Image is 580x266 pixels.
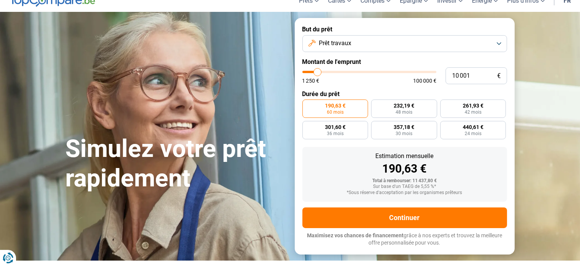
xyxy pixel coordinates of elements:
span: Maximisez vos chances de financement [307,232,404,238]
span: 30 mois [396,131,412,136]
div: Estimation mensuelle [309,153,501,159]
span: 190,63 € [325,103,346,108]
label: Durée du prêt [302,90,507,98]
span: 301,60 € [325,124,346,130]
span: 100 000 € [413,78,436,83]
span: Prêt travaux [319,39,351,47]
div: Sur base d'un TAEG de 5,55 %* [309,184,501,189]
span: 36 mois [327,131,344,136]
span: 232,19 € [394,103,414,108]
span: 261,93 € [463,103,483,108]
span: 357,18 € [394,124,414,130]
div: Total à rembourser: 11 437,80 € [309,178,501,184]
button: Prêt travaux [302,35,507,52]
span: 24 mois [465,131,481,136]
p: grâce à nos experts et trouvez la meilleure offre personnalisée pour vous. [302,232,507,247]
span: 440,61 € [463,124,483,130]
span: 48 mois [396,110,412,114]
label: But du prêt [302,26,507,33]
h1: Simulez votre prêt rapidement [66,134,286,193]
div: *Sous réserve d'acceptation par les organismes prêteurs [309,190,501,196]
button: Continuer [302,207,507,228]
span: 60 mois [327,110,344,114]
span: € [498,73,501,79]
span: 1 250 € [302,78,320,83]
span: 42 mois [465,110,481,114]
label: Montant de l'emprunt [302,58,507,65]
div: 190,63 € [309,163,501,175]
